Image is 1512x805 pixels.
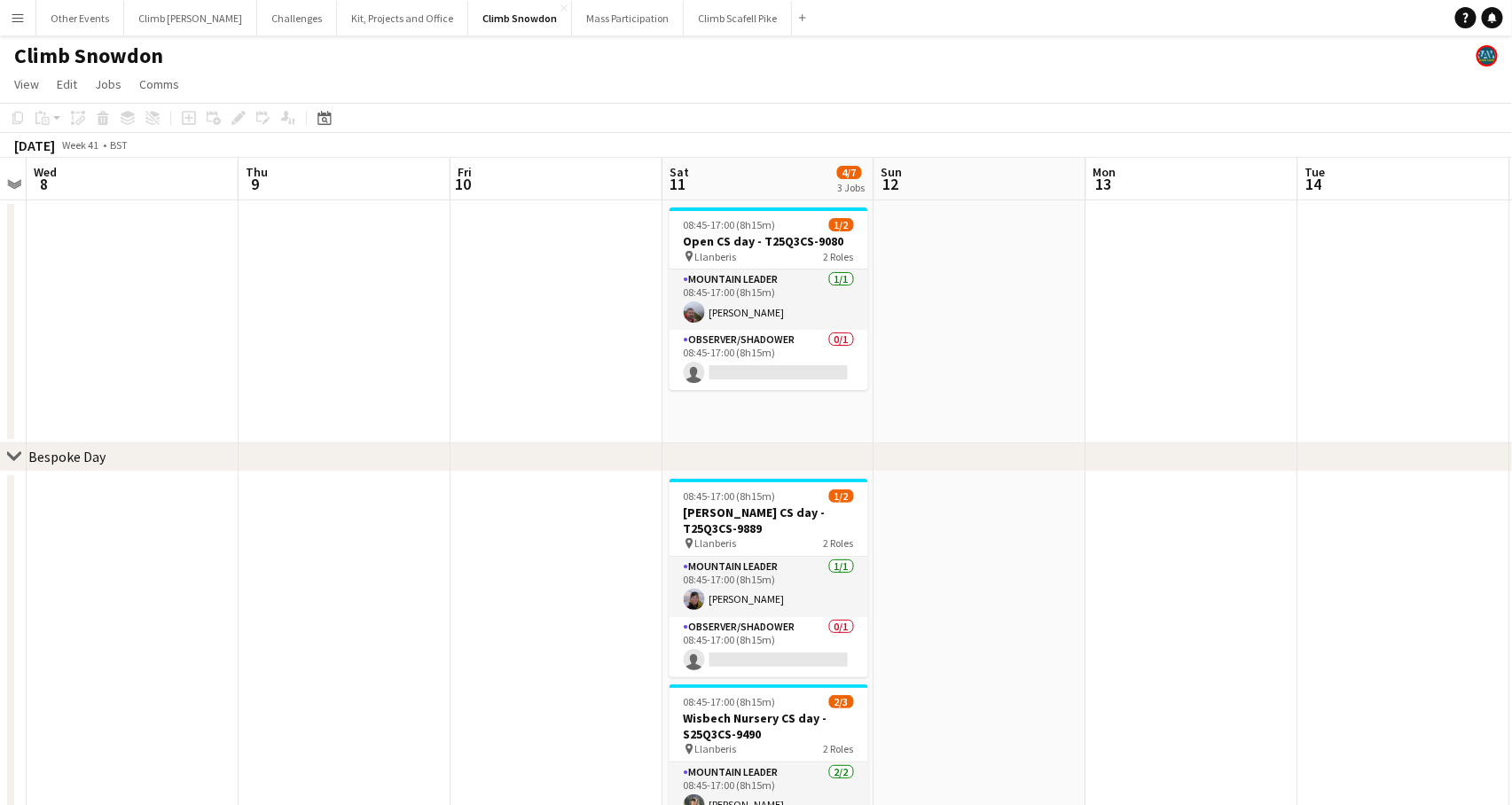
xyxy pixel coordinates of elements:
[684,1,792,35] button: Climb Scafell Pike
[28,448,106,465] div: Bespoke Day
[14,76,39,92] span: View
[124,1,257,35] button: Climb [PERSON_NAME]
[14,43,163,69] h1: Climb Snowdon
[95,76,121,92] span: Jobs
[1477,45,1498,66] app-user-avatar: Staff RAW Adventures
[14,137,55,154] div: [DATE]
[572,1,684,35] button: Mass Participation
[110,138,128,152] div: BST
[88,73,129,96] a: Jobs
[57,76,77,92] span: Edit
[257,1,337,35] button: Challenges
[139,76,179,92] span: Comms
[132,73,186,96] a: Comms
[337,1,468,35] button: Kit, Projects and Office
[36,1,124,35] button: Other Events
[468,1,572,35] button: Climb Snowdon
[50,73,84,96] a: Edit
[7,73,46,96] a: View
